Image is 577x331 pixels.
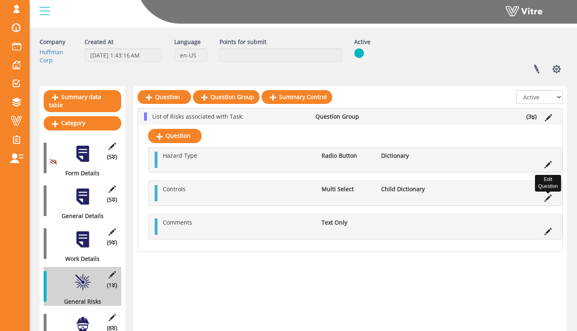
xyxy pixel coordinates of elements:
[107,281,117,289] span: (1 )
[44,90,121,112] a: Summary data table
[163,152,197,159] span: Hazard Type
[107,196,117,204] span: (5 )
[44,212,115,220] div: General Details
[377,152,437,160] li: Dictionary
[148,129,202,143] a: Question
[163,218,192,226] span: Comments
[317,152,377,160] li: Radio Button
[262,90,332,104] a: Summary Control
[354,48,364,58] img: yes
[317,218,377,227] li: Text Only
[40,38,65,46] label: Company
[535,175,561,191] div: Edit Question
[44,116,121,130] a: Category
[84,38,113,46] label: Created At
[163,185,186,193] span: Controls
[311,113,373,121] li: Question Group
[44,298,115,306] div: General Risks
[138,90,191,104] a: Question
[317,185,377,193] li: Multi Select
[174,38,201,46] label: Language
[522,113,541,121] li: (3 )
[40,48,63,64] a: Hoffman Corp
[193,90,260,104] a: Question Group
[107,238,117,247] span: (9 )
[377,185,437,193] li: Child Dictionary
[44,255,115,263] div: Work Details
[107,153,117,161] span: (5 )
[354,38,371,46] label: Active
[152,113,244,120] span: List of Risks associated with Task:
[44,169,115,177] div: Form Details
[220,38,266,46] label: Points for submit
